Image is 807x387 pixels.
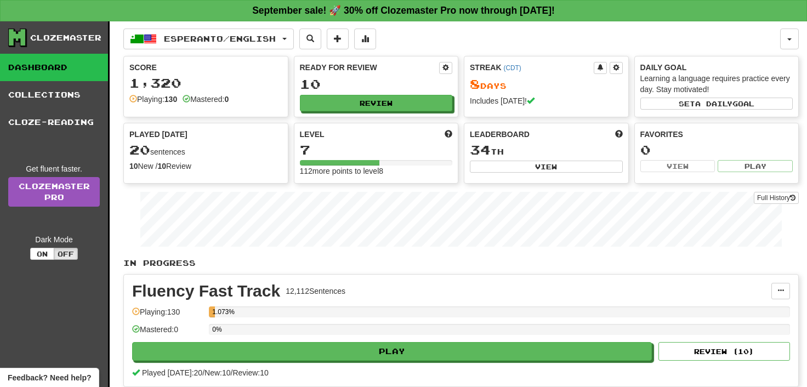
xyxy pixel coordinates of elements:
[129,76,282,90] div: 1,320
[231,368,233,377] span: /
[640,98,793,110] button: Seta dailygoal
[300,62,440,73] div: Ready for Review
[299,29,321,49] button: Search sentences
[30,32,101,43] div: Clozemaster
[286,286,345,297] div: 12,112 Sentences
[470,142,491,157] span: 34
[470,62,594,73] div: Streak
[470,129,530,140] span: Leaderboard
[129,143,282,157] div: sentences
[142,368,202,377] span: Played [DATE]: 20
[327,29,349,49] button: Add sentence to collection
[640,143,793,157] div: 0
[212,306,215,317] div: 1.073%
[470,95,623,106] div: Includes [DATE]!
[129,142,150,157] span: 20
[300,95,453,111] button: Review
[640,73,793,95] div: Learning a language requires practice every day. Stay motivated!
[300,77,453,91] div: 10
[129,161,282,172] div: New / Review
[300,129,325,140] span: Level
[8,234,100,245] div: Dark Mode
[640,160,715,172] button: View
[8,163,100,174] div: Get fluent faster.
[132,342,652,361] button: Play
[30,248,54,260] button: On
[204,368,230,377] span: New: 10
[640,62,793,73] div: Daily Goal
[123,29,294,49] button: Esperanto/English
[470,77,623,92] div: Day s
[615,129,623,140] span: This week in points, UTC
[164,34,276,43] span: Esperanto / English
[300,143,453,157] div: 7
[132,306,203,325] div: Playing: 130
[132,324,203,342] div: Mastered: 0
[470,76,480,92] span: 8
[129,62,282,73] div: Score
[695,100,732,107] span: a daily
[129,94,177,105] div: Playing:
[470,143,623,157] div: th
[640,129,793,140] div: Favorites
[183,94,229,105] div: Mastered:
[658,342,790,361] button: Review (10)
[354,29,376,49] button: More stats
[129,162,138,170] strong: 10
[224,95,229,104] strong: 0
[202,368,204,377] span: /
[132,283,280,299] div: Fluency Fast Track
[445,129,452,140] span: Score more points to level up
[157,162,166,170] strong: 10
[470,161,623,173] button: View
[54,248,78,260] button: Off
[164,95,177,104] strong: 130
[129,129,187,140] span: Played [DATE]
[718,160,793,172] button: Play
[123,258,799,269] p: In Progress
[300,166,453,177] div: 112 more points to level 8
[8,177,100,207] a: ClozemasterPro
[252,5,555,16] strong: September sale! 🚀 30% off Clozemaster Pro now through [DATE]!
[503,64,521,72] a: (CDT)
[232,368,268,377] span: Review: 10
[8,372,91,383] span: Open feedback widget
[754,192,799,204] button: Full History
